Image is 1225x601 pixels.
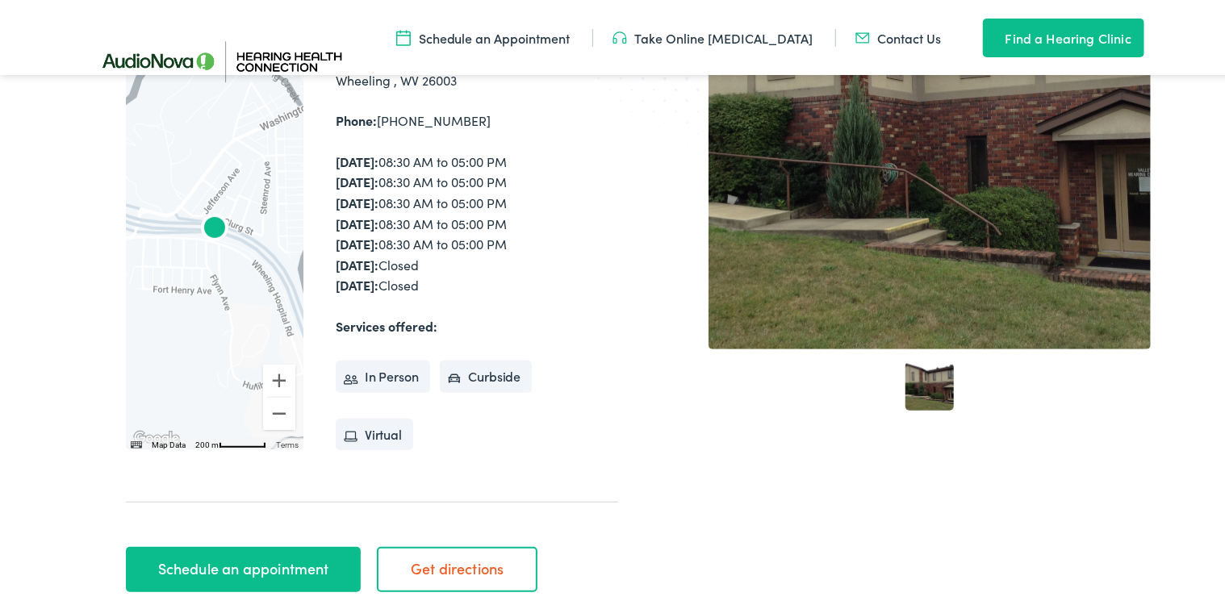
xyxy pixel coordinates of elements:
strong: [DATE]: [336,212,378,230]
a: Open this area in Google Maps (opens a new window) [130,426,183,447]
button: Zoom in [263,362,295,394]
strong: [DATE]: [336,170,378,188]
strong: [DATE]: [336,253,378,271]
a: Schedule an Appointment [396,27,571,44]
a: Take Online [MEDICAL_DATA] [612,27,813,44]
li: In Person [336,358,430,390]
div: [PHONE_NUMBER] [336,108,618,129]
img: utility icon [396,27,411,44]
strong: [DATE]: [336,150,378,168]
li: Curbside [440,358,533,390]
button: Map Scale: 200 m per 55 pixels [190,436,271,447]
a: Find a Hearing Clinic [983,16,1144,55]
strong: Services offered: [336,315,437,332]
a: Get directions [377,545,537,590]
li: Virtual [336,416,413,449]
a: Contact Us [855,27,942,44]
button: Map Data [152,437,186,449]
img: utility icon [612,27,627,44]
strong: [DATE]: [336,273,378,291]
button: Zoom out [263,395,295,428]
img: utility icon [983,26,997,45]
a: 1 [905,360,954,408]
div: AudioNova [195,208,234,247]
a: Schedule an appointment [126,545,361,590]
strong: [DATE]: [336,191,378,209]
button: Keyboard shortcuts [131,437,142,449]
strong: [DATE]: [336,232,378,250]
span: 200 m [195,438,219,447]
img: Google [130,426,183,447]
div: 08:30 AM to 05:00 PM 08:30 AM to 05:00 PM 08:30 AM to 05:00 PM 08:30 AM to 05:00 PM 08:30 AM to 0... [336,149,618,294]
a: Terms (opens in new tab) [276,438,299,447]
strong: Phone: [336,109,377,127]
img: utility icon [855,27,870,44]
